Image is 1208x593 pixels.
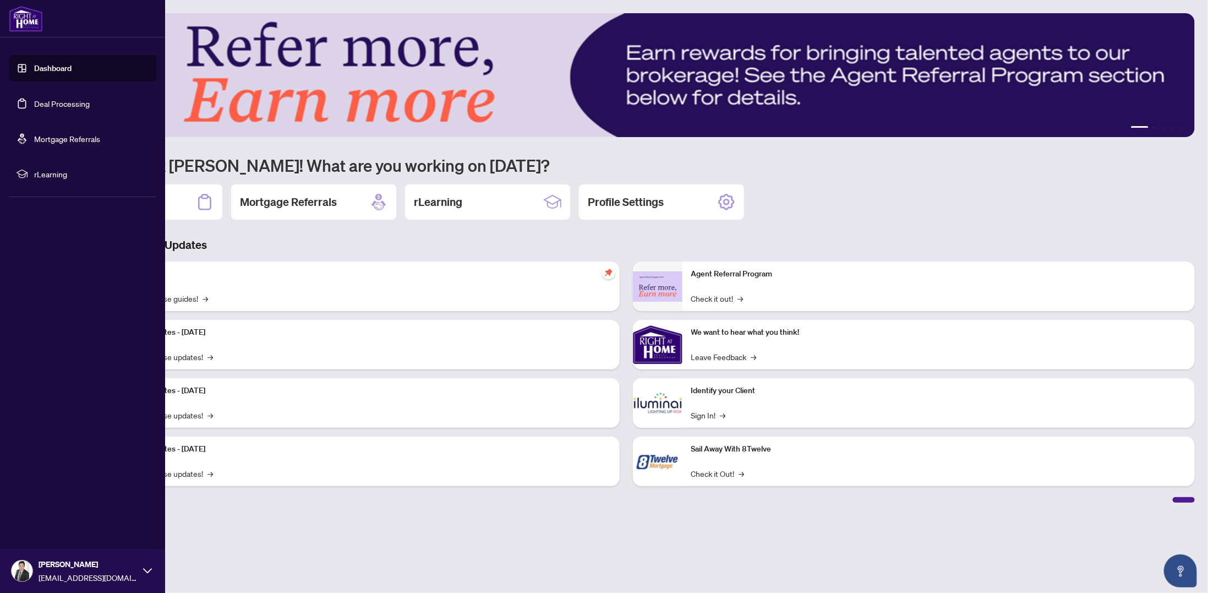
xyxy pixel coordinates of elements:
[633,437,682,486] img: Sail Away With 8Twelve
[1131,126,1149,130] button: 1
[12,561,32,581] img: Profile Icon
[207,351,213,363] span: →
[588,194,664,210] h2: Profile Settings
[691,409,726,421] a: Sign In!→
[691,268,1187,280] p: Agent Referral Program
[1153,126,1157,130] button: 2
[691,292,744,304] a: Check it out!→
[116,327,611,339] p: Platform Updates - [DATE]
[691,351,757,363] a: Leave Feedback→
[1164,554,1197,587] button: Open asap
[633,320,682,369] img: We want to hear what you think!
[414,194,462,210] h2: rLearning
[57,237,1195,253] h3: Brokerage & Industry Updates
[34,99,90,108] a: Deal Processing
[738,292,744,304] span: →
[203,292,208,304] span: →
[34,134,100,144] a: Mortgage Referrals
[207,409,213,421] span: →
[116,268,611,280] p: Self-Help
[691,467,745,480] a: Check it Out!→
[57,155,1195,176] h1: Welcome back [PERSON_NAME]! What are you working on [DATE]?
[739,467,745,480] span: →
[691,385,1187,397] p: Identify your Client
[207,467,213,480] span: →
[34,63,72,73] a: Dashboard
[1162,126,1166,130] button: 3
[57,13,1195,137] img: Slide 0
[691,327,1187,339] p: We want to hear what you think!
[691,443,1187,455] p: Sail Away With 8Twelve
[116,443,611,455] p: Platform Updates - [DATE]
[1179,126,1184,130] button: 5
[1171,126,1175,130] button: 4
[240,194,337,210] h2: Mortgage Referrals
[116,385,611,397] p: Platform Updates - [DATE]
[633,271,682,302] img: Agent Referral Program
[39,558,138,570] span: [PERSON_NAME]
[34,168,149,180] span: rLearning
[39,572,138,584] span: [EMAIL_ADDRESS][DOMAIN_NAME]
[633,378,682,428] img: Identify your Client
[720,409,726,421] span: →
[751,351,757,363] span: →
[9,6,43,32] img: logo
[602,266,615,279] span: pushpin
